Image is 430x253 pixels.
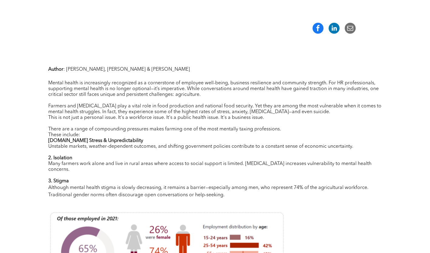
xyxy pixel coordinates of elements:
strong: [DOMAIN_NAME] Stress & Unpredictability [48,138,143,143]
strong: Author [48,67,63,72]
strong: 3. Stigma [48,179,69,184]
span: Mental health is increasingly recognized as a cornerstone of employee well-being, business resili... [48,81,379,97]
span: : [PERSON_NAME], [PERSON_NAME] & [PERSON_NAME] [63,67,190,72]
span: Farmers and [MEDICAL_DATA] play a vital role in food production and national food security. Yet t... [48,104,381,114]
span: This is not just a personal issue. It's a workforce issue. It's a public health issue. It's a bus... [48,115,264,120]
span: Unstable markets, weather-dependent outcomes, and shifting government policies contribute to a co... [48,144,353,149]
span: Although mental health stigma is slowly decreasing, it remains a barrier—especially among men, wh... [48,185,368,197]
span: Many farmers work alone and live in rural areas where access to social support is limited. [MEDIC... [48,161,371,172]
span: These include: [48,133,80,137]
span: There are a range of compounding pressures makes farming one of the most mentally taxing professi... [48,127,281,132]
strong: 2. Isolation [48,156,72,160]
